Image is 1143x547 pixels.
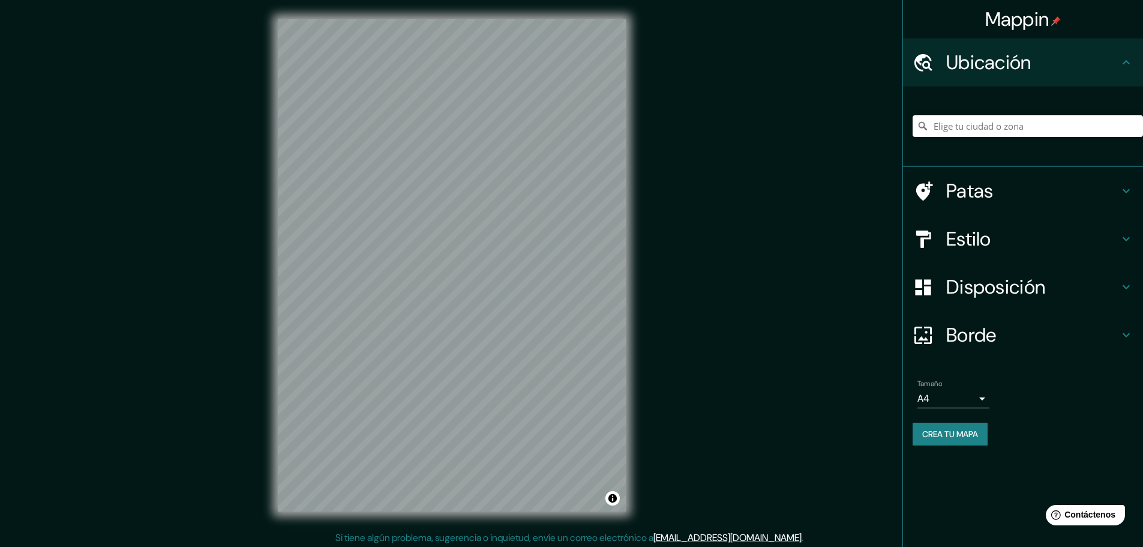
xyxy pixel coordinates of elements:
[803,531,805,544] font: .
[917,379,942,388] font: Tamaño
[1051,16,1061,26] img: pin-icon.png
[985,7,1049,32] font: Mappin
[653,531,802,544] a: [EMAIL_ADDRESS][DOMAIN_NAME]
[335,531,653,544] font: Si tiene algún problema, sugerencia o inquietud, envíe un correo electrónico a
[946,50,1031,75] font: Ubicación
[903,311,1143,359] div: Borde
[917,389,989,408] div: A4
[917,392,929,405] font: A4
[913,115,1143,137] input: Elige tu ciudad o zona
[605,491,620,506] button: Activar o desactivar atribución
[903,167,1143,215] div: Patas
[805,531,808,544] font: .
[922,429,978,440] font: Crea tu mapa
[903,263,1143,311] div: Disposición
[946,178,994,204] font: Patas
[913,423,988,446] button: Crea tu mapa
[903,215,1143,263] div: Estilo
[903,38,1143,86] div: Ubicación
[946,274,1045,300] font: Disposición
[278,19,626,512] canvas: Mapa
[946,226,991,252] font: Estilo
[1036,500,1130,534] iframe: Lanzador de widgets de ayuda
[946,322,997,348] font: Borde
[802,531,803,544] font: .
